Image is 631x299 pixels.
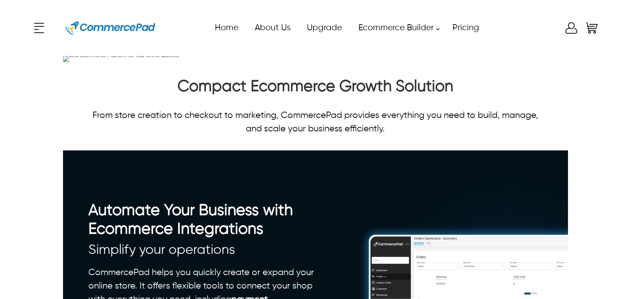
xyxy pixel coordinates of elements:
a: Pricing [444,19,487,36]
a: Website Logo for Commerce Pad [65,11,156,45]
img: Best Ecommerce Platform for Your Online Success [63,56,179,62]
h2: Compact Ecommerce Growth Solution [88,77,543,100]
a: Ecommerce Builder [350,19,444,36]
a: About Us [246,19,298,36]
p: From store creation to checkout to marketing, CommercePad provides everything you need to build, ... [88,109,543,136]
h2: Automate Your Business with Ecommerce Integrations [88,201,315,239]
img: Website Logo for Commerce Pad [66,11,155,45]
h3: Simplify your operations [88,242,315,258]
a: Upgrade [298,19,350,36]
a: Home [206,19,246,36]
a: Shopping Cart [584,21,599,35]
